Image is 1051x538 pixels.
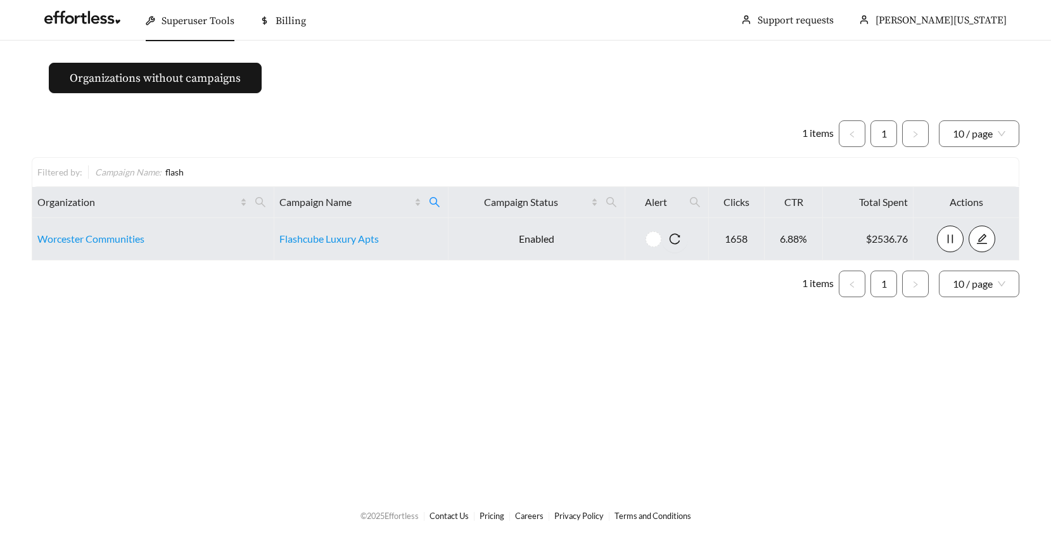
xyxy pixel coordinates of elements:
[802,271,834,297] li: 1 items
[276,15,306,27] span: Billing
[902,120,929,147] button: right
[37,165,88,179] div: Filtered by:
[709,218,765,260] td: 1658
[630,195,681,210] span: Alert
[162,15,234,27] span: Superuser Tools
[424,192,445,212] span: search
[709,187,765,218] th: Clicks
[360,511,419,521] span: © 2025 Effortless
[515,511,544,521] a: Careers
[37,195,238,210] span: Organization
[823,187,914,218] th: Total Spent
[912,281,919,288] span: right
[969,226,995,252] button: edit
[839,271,865,297] li: Previous Page
[839,120,865,147] button: left
[969,233,995,245] a: edit
[839,271,865,297] button: left
[870,120,897,147] li: 1
[839,120,865,147] li: Previous Page
[902,271,929,297] li: Next Page
[454,195,589,210] span: Campaign Status
[848,131,856,138] span: left
[615,511,691,521] a: Terms and Conditions
[37,233,144,245] a: Worcester Communities
[823,218,914,260] td: $2536.76
[938,233,963,245] span: pause
[902,271,929,297] button: right
[554,511,604,521] a: Privacy Policy
[606,196,617,208] span: search
[953,271,1005,297] span: 10 / page
[449,218,626,260] td: Enabled
[912,131,919,138] span: right
[429,196,440,208] span: search
[430,511,469,521] a: Contact Us
[871,271,896,297] a: 1
[684,192,706,212] span: search
[661,226,688,252] button: reload
[279,195,412,210] span: Campaign Name
[250,192,271,212] span: search
[765,218,823,260] td: 6.88%
[689,196,701,208] span: search
[914,187,1019,218] th: Actions
[95,167,162,177] span: Campaign Name :
[70,70,241,87] span: Organizations without campaigns
[953,121,1005,146] span: 10 / page
[661,233,688,245] span: reload
[876,14,1007,27] span: [PERSON_NAME][US_STATE]
[255,196,266,208] span: search
[765,187,823,218] th: CTR
[601,192,622,212] span: search
[279,233,379,245] a: Flashcube Luxury Apts
[165,167,184,177] span: flash
[758,14,834,27] a: Support requests
[939,120,1019,147] div: Page Size
[802,120,834,147] li: 1 items
[480,511,504,521] a: Pricing
[939,271,1019,297] div: Page Size
[902,120,929,147] li: Next Page
[848,281,856,288] span: left
[871,121,896,146] a: 1
[49,63,262,93] button: Organizations without campaigns
[937,226,964,252] button: pause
